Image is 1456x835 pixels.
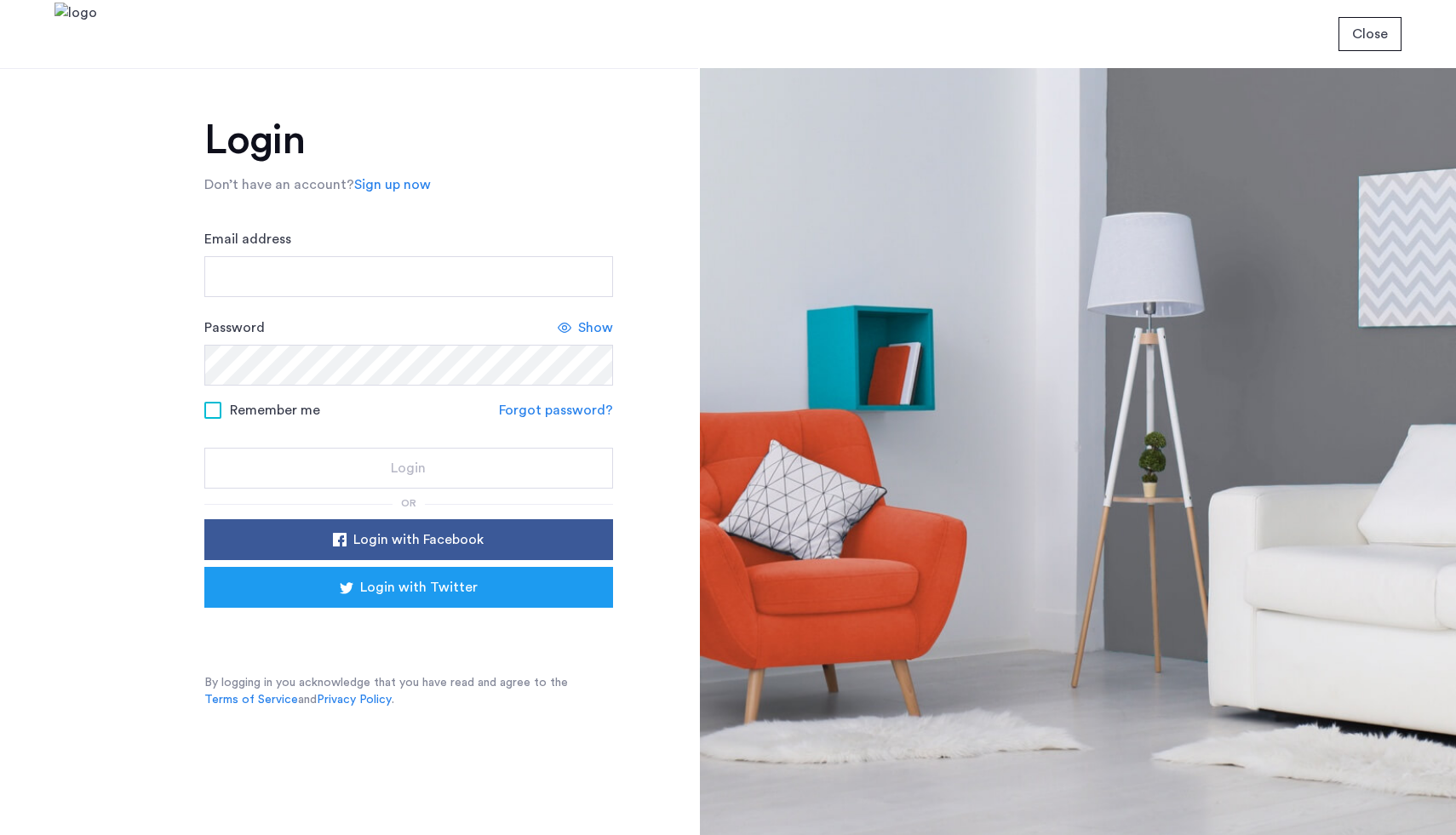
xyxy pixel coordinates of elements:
span: or [401,498,416,508]
span: Login with Facebook [353,529,484,550]
button: button [204,567,613,608]
a: Forgot password? [499,400,613,420]
label: Password [204,317,265,338]
label: Email address [204,229,291,249]
span: Login with Twitter [360,577,478,598]
a: Sign up now [354,174,431,195]
span: Login [391,458,426,478]
span: Remember me [230,400,320,420]
a: Terms of Service [204,691,298,708]
button: button [1338,17,1402,51]
span: Show [578,317,613,338]
p: By logging in you acknowledge that you have read and agree to the and . [204,674,613,708]
span: Close [1352,24,1388,44]
a: Privacy Policy [317,691,392,708]
button: button [204,519,613,560]
h1: Login [204,120,613,161]
img: logo [54,3,97,66]
span: Don’t have an account? [204,178,354,192]
button: button [204,448,613,489]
